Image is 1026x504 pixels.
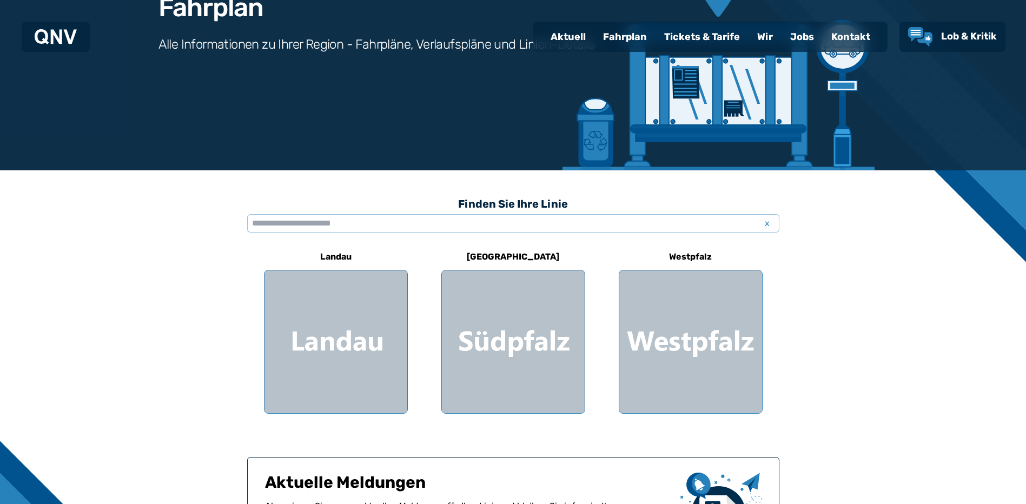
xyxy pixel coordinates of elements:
[656,23,749,51] a: Tickets & Tarife
[594,23,656,51] a: Fahrplan
[749,23,782,51] a: Wir
[247,192,779,216] h3: Finden Sie Ihre Linie
[441,244,585,414] a: [GEOGRAPHIC_DATA] Region Südpfalz
[908,27,997,47] a: Lob & Kritik
[542,23,594,51] a: Aktuell
[760,217,775,230] span: x
[619,244,763,414] a: Westpfalz Region Westpfalz
[665,248,716,266] h6: Westpfalz
[158,36,595,53] h3: Alle Informationen zu Ihrer Region - Fahrpläne, Verlaufspläne und Linien-Details
[35,29,77,44] img: QNV Logo
[265,473,672,500] h1: Aktuelle Meldungen
[782,23,823,51] a: Jobs
[264,244,408,414] a: Landau Region Landau
[35,26,77,48] a: QNV Logo
[462,248,564,266] h6: [GEOGRAPHIC_DATA]
[316,248,356,266] h6: Landau
[941,30,997,42] span: Lob & Kritik
[823,23,879,51] a: Kontakt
